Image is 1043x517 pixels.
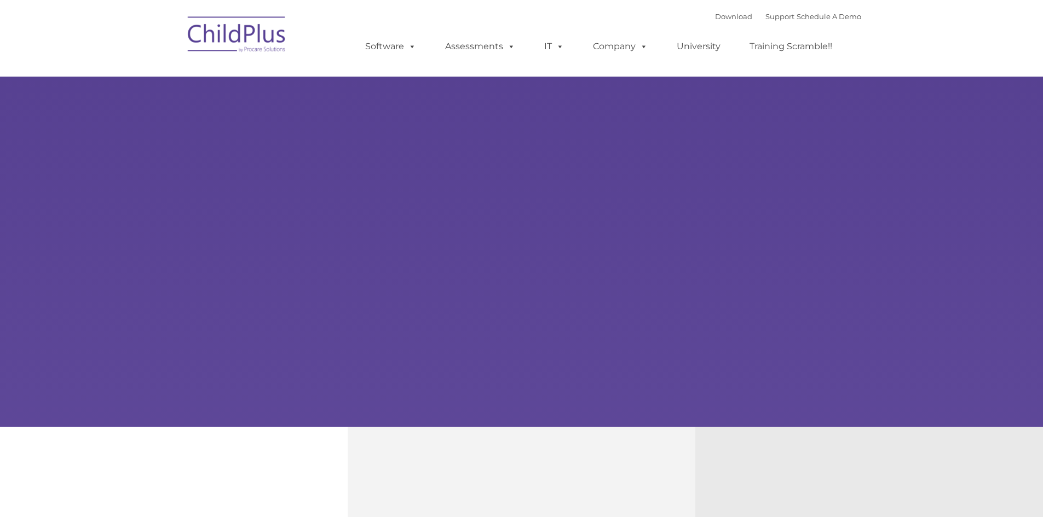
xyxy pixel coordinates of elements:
[182,9,292,63] img: ChildPlus by Procare Solutions
[666,36,731,57] a: University
[434,36,526,57] a: Assessments
[715,12,752,21] a: Download
[582,36,659,57] a: Company
[797,12,861,21] a: Schedule A Demo
[533,36,575,57] a: IT
[739,36,843,57] a: Training Scramble!!
[354,36,427,57] a: Software
[765,12,794,21] a: Support
[715,12,861,21] font: |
